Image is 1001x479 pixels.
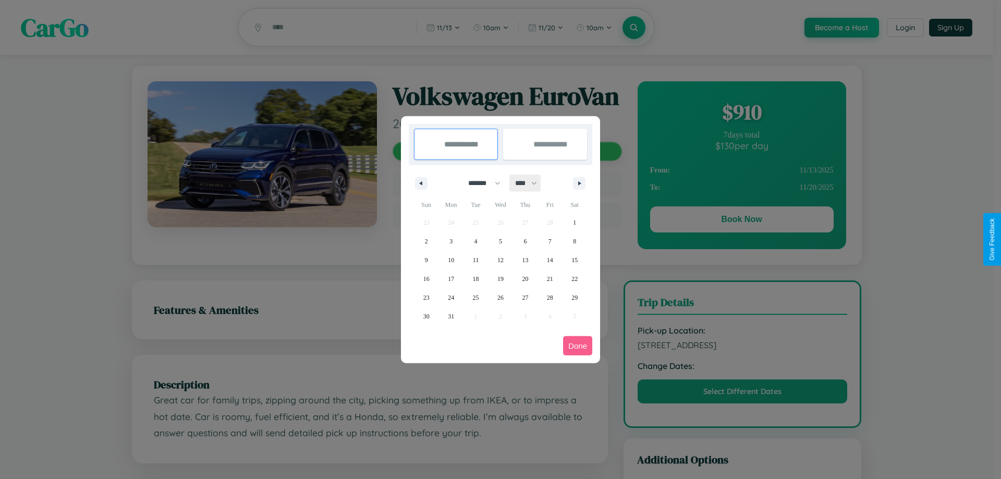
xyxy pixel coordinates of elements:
[513,288,538,307] button: 27
[522,288,528,307] span: 27
[548,232,552,251] span: 7
[513,269,538,288] button: 20
[414,251,438,269] button: 9
[547,269,553,288] span: 21
[497,288,504,307] span: 26
[513,196,538,213] span: Thu
[463,232,488,251] button: 4
[473,288,479,307] span: 25
[438,269,463,288] button: 17
[438,251,463,269] button: 10
[513,232,538,251] button: 6
[414,232,438,251] button: 2
[423,307,430,326] span: 30
[563,213,587,232] button: 1
[463,288,488,307] button: 25
[499,232,502,251] span: 5
[488,269,512,288] button: 19
[513,251,538,269] button: 13
[538,196,562,213] span: Fri
[438,307,463,326] button: 31
[414,269,438,288] button: 16
[448,288,454,307] span: 24
[425,232,428,251] span: 2
[573,213,576,232] span: 1
[988,218,996,261] div: Give Feedback
[571,288,578,307] span: 29
[463,269,488,288] button: 18
[538,269,562,288] button: 21
[522,251,528,269] span: 13
[449,232,453,251] span: 3
[571,251,578,269] span: 15
[448,269,454,288] span: 17
[438,232,463,251] button: 3
[538,288,562,307] button: 28
[414,307,438,326] button: 30
[448,251,454,269] span: 10
[497,269,504,288] span: 19
[563,288,587,307] button: 29
[488,288,512,307] button: 26
[473,251,479,269] span: 11
[522,269,528,288] span: 20
[571,269,578,288] span: 22
[497,251,504,269] span: 12
[547,251,553,269] span: 14
[563,251,587,269] button: 15
[463,251,488,269] button: 11
[438,196,463,213] span: Mon
[563,269,587,288] button: 22
[473,269,479,288] span: 18
[474,232,478,251] span: 4
[414,288,438,307] button: 23
[563,232,587,251] button: 8
[488,196,512,213] span: Wed
[538,232,562,251] button: 7
[423,288,430,307] span: 23
[563,196,587,213] span: Sat
[523,232,527,251] span: 6
[463,196,488,213] span: Tue
[488,232,512,251] button: 5
[423,269,430,288] span: 16
[573,232,576,251] span: 8
[538,251,562,269] button: 14
[438,288,463,307] button: 24
[425,251,428,269] span: 9
[488,251,512,269] button: 12
[563,336,592,355] button: Done
[414,196,438,213] span: Sun
[547,288,553,307] span: 28
[448,307,454,326] span: 31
